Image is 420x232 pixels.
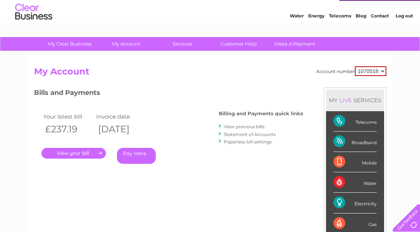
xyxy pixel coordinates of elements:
[338,97,353,104] div: LIVE
[36,4,385,36] div: Clear Business is a trading name of Verastar Limited (registered in [GEOGRAPHIC_DATA] No. 3667643...
[34,87,303,100] h3: Bills and Payments
[224,132,276,137] a: Statement of Accounts
[95,37,157,51] a: My Account
[333,172,377,193] div: Water
[371,32,389,37] a: Contact
[280,4,332,13] a: 0333 014 3131
[39,37,100,51] a: My Clear Business
[396,32,413,37] a: Log out
[224,124,265,129] a: View previous bills
[117,148,156,164] a: Pay Here
[219,111,303,116] h4: Billing and Payments quick links
[329,32,351,37] a: Telecoms
[41,148,106,159] a: .
[224,139,272,145] a: Paperless bill settings
[333,132,377,152] div: Broadband
[41,122,95,137] th: £237.19
[316,66,386,76] div: Account number
[333,152,377,172] div: Mobile
[333,193,377,213] div: Electricity
[208,37,269,51] a: Customer Help
[290,32,304,37] a: Water
[15,19,53,42] img: logo.png
[326,90,384,111] div: MY SERVICES
[94,122,148,137] th: [DATE]
[152,37,213,51] a: Services
[34,66,386,80] h2: My Account
[41,112,95,122] td: Your latest bill
[264,37,325,51] a: Make A Payment
[356,32,366,37] a: Blog
[308,32,325,37] a: Energy
[94,112,148,122] td: Invoice date
[333,111,377,132] div: Telecoms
